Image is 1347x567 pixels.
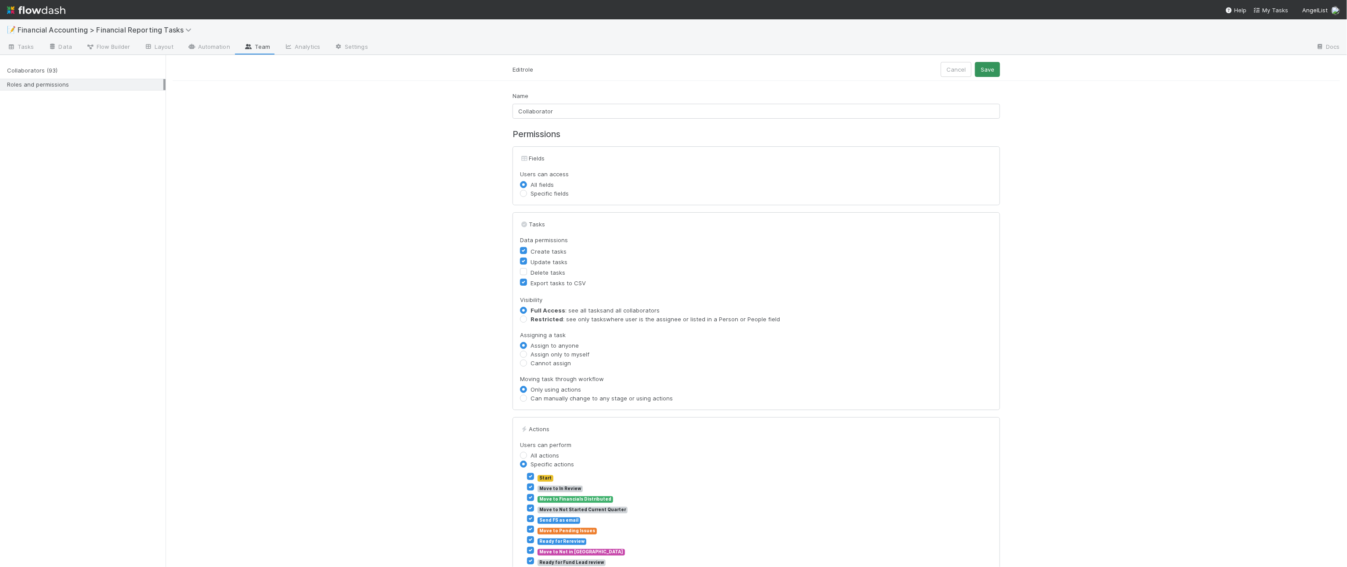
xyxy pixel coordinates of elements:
label: All fields [531,180,554,189]
label: Name [513,91,528,100]
h4: Permissions [513,129,1000,139]
label: Create tasks [531,246,567,257]
label: Specific actions [531,460,574,469]
p: Edit role [513,63,750,76]
a: Data [41,40,79,55]
label: Export tasks to CSV [531,278,586,288]
a: Docs [1309,40,1347,55]
strong: Restricted [531,316,563,323]
span: Ready for Fund Lead review [538,560,606,566]
div: Users can perform [520,440,993,449]
span: AngelList [1302,7,1328,14]
span: Financial Accounting > Financial Reporting Tasks [18,25,196,34]
label: Update tasks [531,257,567,267]
span: Move to Financials Distributed [538,496,613,503]
a: Layout [137,40,181,55]
button: Cancel [941,62,971,77]
label: Can manually change to any stage or using actions [531,394,673,403]
div: Assigning a task [520,331,993,339]
div: Moving task through workflow [520,374,993,383]
a: My Tasks [1253,6,1288,15]
label: Only using actions [531,385,581,394]
span: Ready for Rereview [538,538,586,545]
a: Automation [181,40,237,55]
label: All actions [531,451,559,460]
div: Users can access [520,170,993,178]
label: : see all tasks and all collaborators [531,306,660,315]
span: Tasks [7,42,34,51]
a: Flow Builder [79,40,137,55]
span: 📝 [7,26,16,33]
div: Help [1225,6,1246,15]
label: Delete tasks [531,267,565,278]
span: My Tasks [1253,7,1288,14]
label: Assign to anyone [531,341,579,350]
button: Save [975,62,1000,77]
span: Send FS as email [538,517,580,524]
div: Roles and permissions [7,79,163,90]
div: Visibility [520,295,993,304]
label: Cannot assign [531,359,571,367]
div: Collaborators (93) [7,65,163,76]
span: Start [538,475,553,482]
a: Analytics [277,40,327,55]
p: Actions [520,425,993,433]
img: logo-inverted-e16ddd16eac7371096b0.svg [7,3,65,18]
p: Tasks [520,220,993,229]
img: avatar_8d06466b-a936-4205-8f52-b0cc03e2a179.png [1331,6,1340,15]
label: Assign only to myself [531,350,589,359]
a: Team [237,40,277,55]
div: Data permissions [520,236,993,244]
span: Move to Not in [GEOGRAPHIC_DATA] [538,549,625,556]
span: Move to Pending Issues [538,528,597,534]
span: Move to Not Started Current Quarter [538,507,628,513]
span: Flow Builder [86,42,130,51]
a: Settings [327,40,375,55]
label: : see only tasks where user is the assignee or listed in a Person or People field [531,315,780,323]
p: Fields [520,154,993,163]
strong: Full Access [531,307,565,314]
span: Move to In Review [538,486,583,492]
label: Specific fields [531,189,569,198]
